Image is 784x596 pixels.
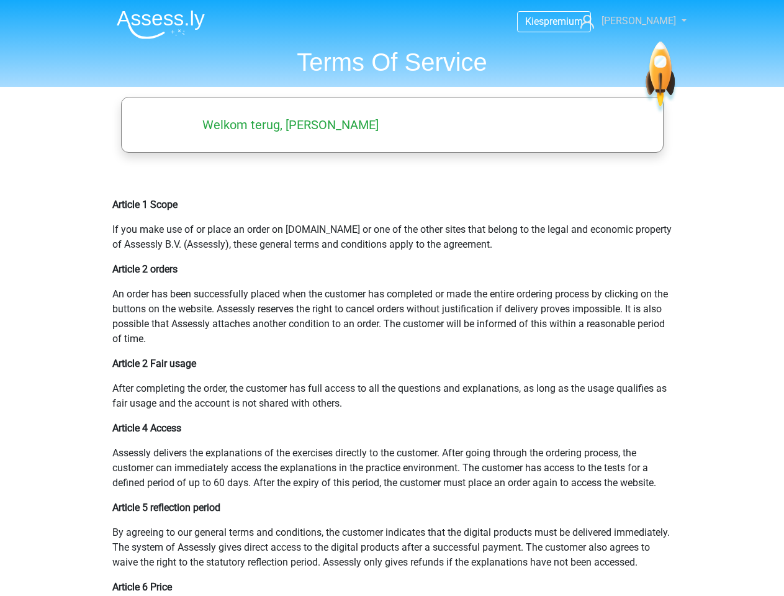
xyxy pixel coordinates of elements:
[575,14,677,29] a: [PERSON_NAME]
[525,16,544,27] span: Kies
[112,381,672,411] p: After completing the order, the customer has full access to all the questions and explanations, a...
[112,446,672,490] p: Assessly delivers the explanations of the exercises directly to the customer. After going through...
[107,47,678,77] h1: Terms Of Service
[112,525,672,570] p: By agreeing to our general terms and conditions, the customer indicates that the digital products...
[117,10,205,39] img: Assessly
[602,15,676,27] span: [PERSON_NAME]
[112,358,196,369] b: Article 2 Fair usage
[137,117,444,132] h5: Welkom terug, [PERSON_NAME]
[643,42,677,114] img: spaceship.7d73109d6933.svg
[518,13,590,30] a: Kiespremium
[112,422,181,434] b: Article 4 Access
[112,222,672,252] p: If you make use of or place an order on [DOMAIN_NAME] or one of the other sites that belong to th...
[112,263,178,275] b: Article 2 orders
[112,199,178,210] b: Article 1 Scope
[544,16,583,27] span: premium
[112,287,672,346] p: An order has been successfully placed when the customer has completed or made the entire ordering...
[112,581,172,593] b: Article 6 Price
[112,502,220,513] b: Article 5 reflection period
